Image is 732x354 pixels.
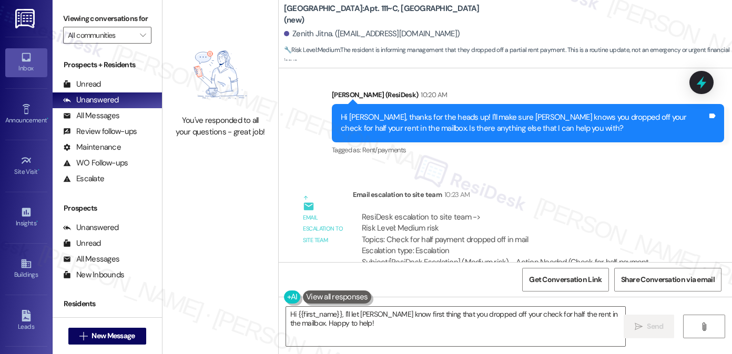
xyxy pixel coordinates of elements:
[63,110,119,121] div: All Messages
[174,115,267,138] div: You've responded to all your questions - great job!
[284,3,494,26] b: [GEOGRAPHIC_DATA]: Apt. 111~C, [GEOGRAPHIC_DATA] (new)
[68,328,146,345] button: New Message
[5,203,47,232] a: Insights •
[79,332,87,340] i: 
[5,48,47,77] a: Inbox
[63,173,104,184] div: Escalate
[174,39,267,110] img: empty-state
[5,255,47,283] a: Buildings
[700,322,708,331] i: 
[63,11,151,27] label: Viewing conversations for
[63,126,137,137] div: Review follow-ups
[442,189,470,200] div: 10:23 AM
[63,95,119,106] div: Unanswered
[522,268,608,291] button: Get Conversation Link
[63,79,101,90] div: Unread
[91,330,135,341] span: New Message
[332,89,724,104] div: [PERSON_NAME] (ResiDesk)
[63,254,119,265] div: All Messages
[286,307,625,346] textarea: Hi {{first_name}}, I'll let [PERSON_NAME] know first thing that you dropped off your check for ha...
[53,59,162,70] div: Prospects + Residents
[614,268,721,291] button: Share Conversation via email
[284,46,340,54] strong: 🔧 Risk Level: Medium
[140,31,146,39] i: 
[5,307,47,335] a: Leads
[63,142,121,153] div: Maintenance
[63,238,101,249] div: Unread
[68,27,135,44] input: All communities
[635,322,643,331] i: 
[529,274,602,285] span: Get Conversation Link
[63,222,119,233] div: Unanswered
[624,315,675,338] button: Send
[36,218,38,225] span: •
[621,274,715,285] span: Share Conversation via email
[303,212,344,246] div: Email escalation to site team
[15,9,37,28] img: ResiDesk Logo
[63,158,128,169] div: WO Follow-ups
[353,189,687,204] div: Email escalation to site team
[38,166,39,174] span: •
[362,145,406,154] span: Rent/payments
[647,321,663,332] span: Send
[332,142,724,158] div: Tagged as:
[284,45,732,67] span: : The resident is informing management that they dropped off a partial rent payment. This is a ro...
[53,298,162,309] div: Residents
[341,112,707,134] div: Hi [PERSON_NAME], thanks for the heads up! I'll make sure [PERSON_NAME] knows you dropped off you...
[418,89,447,100] div: 10:20 AM
[5,152,47,180] a: Site Visit •
[47,115,48,122] span: •
[63,269,124,280] div: New Inbounds
[362,212,678,257] div: ResiDesk escalation to site team -> Risk Level: Medium risk Topics: Check for half payment droppe...
[284,28,460,39] div: Zenith Jitna. ([EMAIL_ADDRESS][DOMAIN_NAME])
[53,203,162,214] div: Prospects
[362,257,678,279] div: Subject: [ResiDesk Escalation] (Medium risk) - Action Needed (Check for half payment dropped off ...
